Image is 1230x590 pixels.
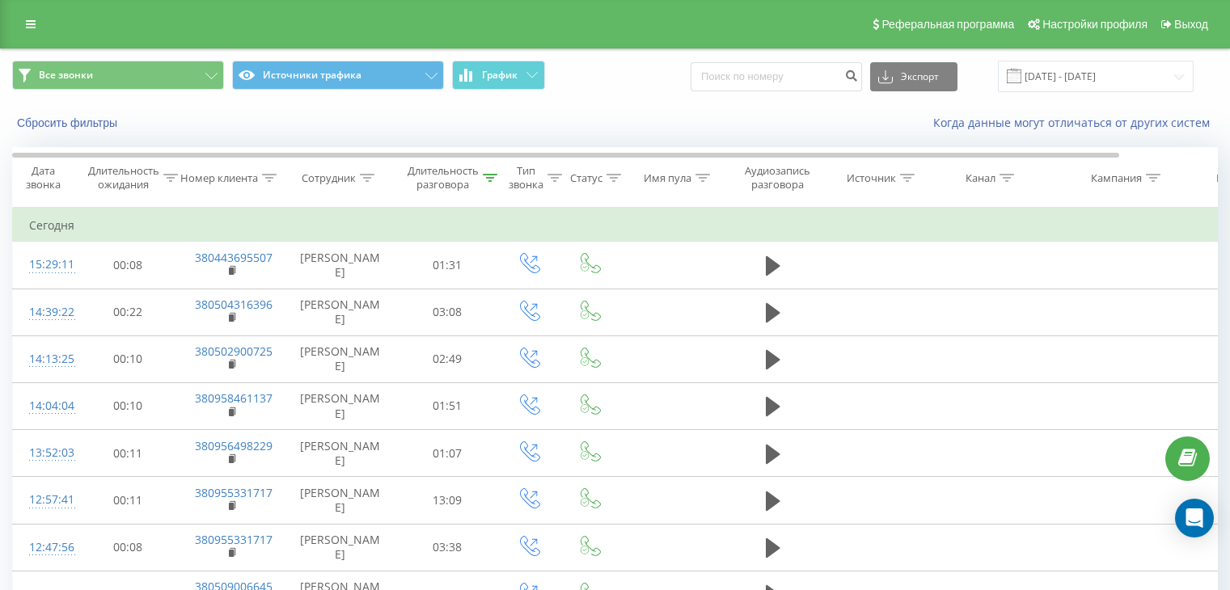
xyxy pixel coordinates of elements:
td: 02:49 [397,335,498,382]
div: 14:39:22 [29,297,61,328]
span: Выход [1174,18,1208,31]
button: Все звонки [12,61,224,90]
td: 03:08 [397,289,498,335]
div: Сотрудник [302,171,356,185]
div: Длительность разговора [408,164,479,192]
div: Дата звонка [13,164,73,192]
span: График [482,70,518,81]
td: 13:09 [397,477,498,524]
td: 03:38 [397,524,498,571]
span: Настройки профиля [1042,18,1148,31]
a: 380504316396 [195,297,273,312]
td: 00:08 [78,242,179,289]
button: График [452,61,545,90]
div: Источник [847,171,896,185]
div: Аудиозапись разговора [738,164,817,192]
button: Сбросить фильтры [12,116,125,130]
td: 00:11 [78,477,179,524]
div: 12:47:56 [29,532,61,563]
a: 380955331717 [195,532,273,547]
td: 01:51 [397,382,498,429]
div: 14:04:04 [29,390,61,422]
a: 380443695507 [195,250,273,265]
div: Номер клиента [180,171,258,185]
a: 380958461137 [195,390,273,406]
td: [PERSON_NAME] [284,242,397,289]
td: [PERSON_NAME] [284,430,397,477]
button: Экспорт [870,62,957,91]
td: 00:08 [78,524,179,571]
td: [PERSON_NAME] [284,477,397,524]
div: 13:52:03 [29,437,61,469]
button: Источники трафика [232,61,444,90]
td: [PERSON_NAME] [284,382,397,429]
td: 01:07 [397,430,498,477]
a: Когда данные могут отличаться от других систем [933,115,1218,130]
td: 00:11 [78,430,179,477]
input: Поиск по номеру [691,62,862,91]
td: [PERSON_NAME] [284,335,397,382]
div: 14:13:25 [29,343,61,375]
div: Тип звонка [509,164,543,192]
td: 00:22 [78,289,179,335]
td: [PERSON_NAME] [284,524,397,571]
a: 380956498229 [195,438,273,453]
a: 380955331717 [195,485,273,500]
div: Кампания [1091,171,1142,185]
div: Open Intercom Messenger [1175,499,1214,537]
div: 15:29:11 [29,249,61,280]
span: Все звонки [39,69,93,82]
a: 380502900725 [195,343,273,359]
div: Канал [966,171,995,185]
td: 01:31 [397,242,498,289]
div: 12:57:41 [29,484,61,516]
td: 00:10 [78,382,179,429]
div: Статус [570,171,602,185]
div: Длительность ожидания [88,164,159,192]
span: Реферальная программа [881,18,1014,31]
td: [PERSON_NAME] [284,289,397,335]
div: Имя пула [644,171,691,185]
td: 00:10 [78,335,179,382]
